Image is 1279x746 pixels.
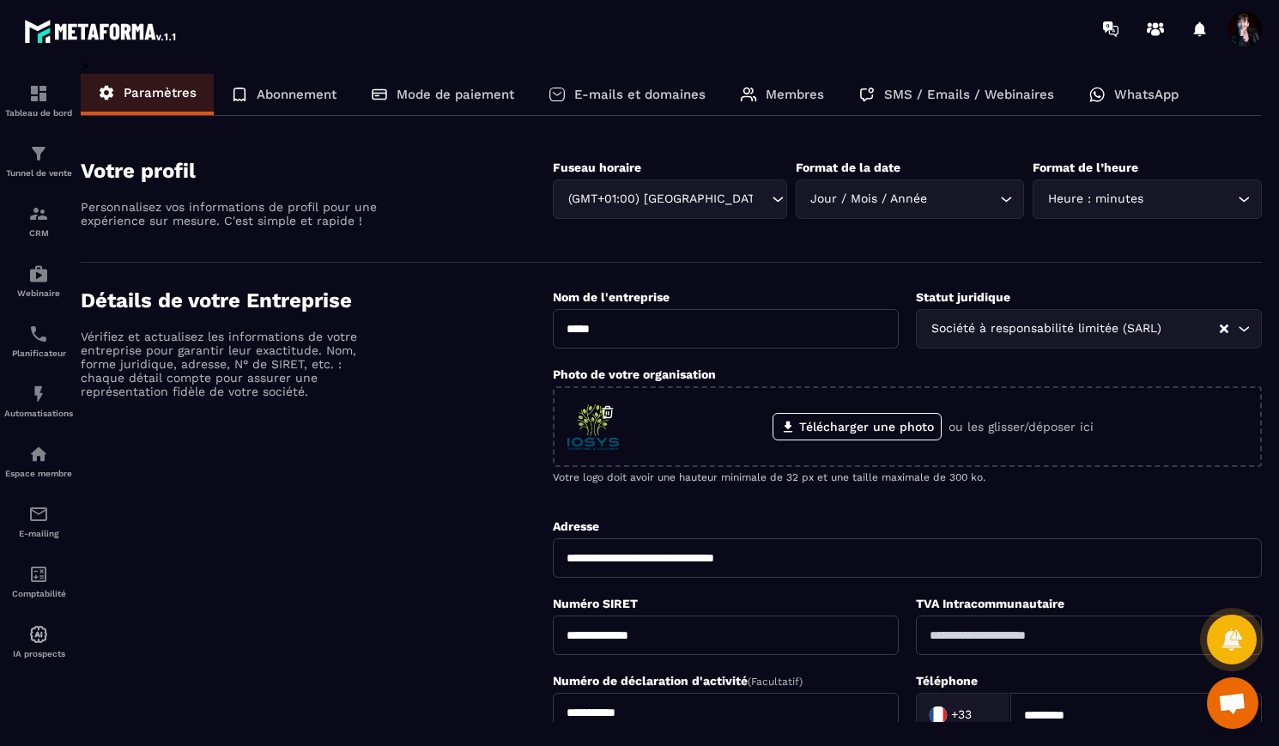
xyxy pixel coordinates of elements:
[916,674,978,688] label: Téléphone
[4,469,73,478] p: Espace membre
[4,70,73,130] a: formationformationTableau de bord
[1165,319,1218,338] input: Search for option
[28,564,49,585] img: accountant
[4,431,73,491] a: automationsautomationsEspace membre
[921,698,955,732] img: Country Flag
[28,444,49,464] img: automations
[916,290,1010,304] label: Statut juridique
[951,707,972,724] span: +33
[916,309,1262,349] div: Search for option
[4,108,73,118] p: Tableau de bord
[1220,323,1228,336] button: Clear Selected
[553,674,803,688] label: Numéro de déclaration d'activité
[1207,677,1258,729] a: Ouvrir le chat
[884,87,1054,102] p: SMS / Emails / Webinaires
[773,413,942,440] label: Télécharger une photo
[28,264,49,284] img: automations
[4,409,73,418] p: Automatisations
[927,319,1165,338] span: Société à responsabilité limitée (SARL)
[81,200,381,227] p: Personnalisez vos informations de profil pour une expérience sur mesure. C'est simple et rapide !
[975,702,992,728] input: Search for option
[916,693,1010,737] div: Search for option
[4,251,73,311] a: automationsautomationsWebinaire
[553,519,599,533] label: Adresse
[4,311,73,371] a: schedulerschedulerPlanificateur
[748,676,803,688] span: (Facultatif)
[931,190,997,209] input: Search for option
[124,85,197,100] p: Paramètres
[24,15,179,46] img: logo
[553,471,1262,483] p: Votre logo doit avoir une hauteur minimale de 32 px et une taille maximale de 300 ko.
[553,179,786,219] div: Search for option
[564,190,754,209] span: (GMT+01:00) [GEOGRAPHIC_DATA]
[28,324,49,344] img: scheduler
[4,589,73,598] p: Comptabilité
[553,290,670,304] label: Nom de l'entreprise
[553,597,638,610] label: Numéro SIRET
[4,649,73,658] p: IA prospects
[4,551,73,611] a: accountantaccountantComptabilité
[28,203,49,224] img: formation
[28,624,49,645] img: automations
[1147,190,1234,209] input: Search for option
[397,87,514,102] p: Mode de paiement
[796,179,1025,219] div: Search for option
[1033,179,1262,219] div: Search for option
[4,288,73,298] p: Webinaire
[81,159,553,183] h4: Votre profil
[949,420,1094,434] p: ou les glisser/déposer ici
[574,87,706,102] p: E-mails et domaines
[4,491,73,551] a: emailemailE-mailing
[28,504,49,525] img: email
[4,191,73,251] a: formationformationCRM
[1114,87,1179,102] p: WhatsApp
[4,228,73,238] p: CRM
[28,143,49,164] img: formation
[257,87,336,102] p: Abonnement
[755,190,767,209] input: Search for option
[1033,161,1138,174] label: Format de l’heure
[28,83,49,104] img: formation
[4,371,73,431] a: automationsautomationsAutomatisations
[553,367,716,381] label: Photo de votre organisation
[1044,190,1147,209] span: Heure : minutes
[796,161,900,174] label: Format de la date
[4,349,73,358] p: Planificateur
[81,288,553,312] h4: Détails de votre Entreprise
[807,190,931,209] span: Jour / Mois / Année
[4,168,73,178] p: Tunnel de vente
[553,161,641,174] label: Fuseau horaire
[28,384,49,404] img: automations
[4,529,73,538] p: E-mailing
[4,130,73,191] a: formationformationTunnel de vente
[81,330,381,398] p: Vérifiez et actualisez les informations de votre entreprise pour garantir leur exactitude. Nom, f...
[916,597,1064,610] label: TVA Intracommunautaire
[766,87,824,102] p: Membres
